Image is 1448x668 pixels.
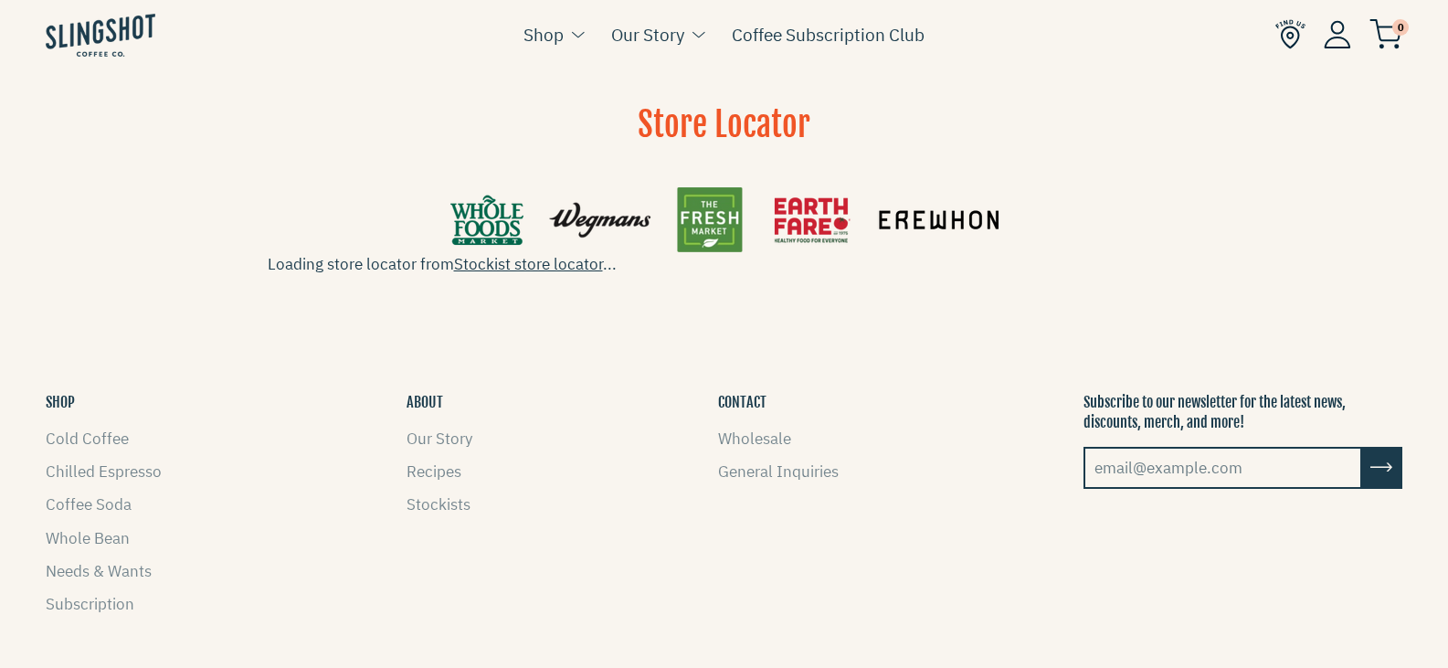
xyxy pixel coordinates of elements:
a: Cold Coffee [46,429,129,449]
a: Our Story [407,429,472,449]
a: Wholesale [718,429,791,449]
input: email@example.com [1083,447,1362,489]
a: General Inquiries [718,461,839,482]
a: Recipes [407,461,461,482]
a: Stockist store locator [454,254,603,274]
button: CONTACT [718,392,766,412]
span: 0 [1392,19,1409,36]
a: Whole Bean [46,528,130,548]
a: Our Story [611,21,684,48]
a: Subscription [46,594,134,614]
button: ABOUT [407,392,443,412]
a: Stockists [407,494,470,514]
div: Loading store locator from ... [268,187,1181,277]
img: cart [1369,19,1402,49]
img: Find Us [1275,19,1305,49]
a: Coffee Soda [46,494,132,514]
h1: Store Locator [268,102,1181,171]
a: Shop [523,21,564,48]
p: Subscribe to our newsletter for the latest news, discounts, merch, and more! [1083,392,1402,433]
a: 0 [1369,24,1402,46]
img: Account [1324,20,1351,48]
a: Coffee Subscription Club [732,21,925,48]
button: SHOP [46,392,75,412]
a: Needs & Wants [46,561,152,581]
a: Chilled Espresso [46,461,162,482]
